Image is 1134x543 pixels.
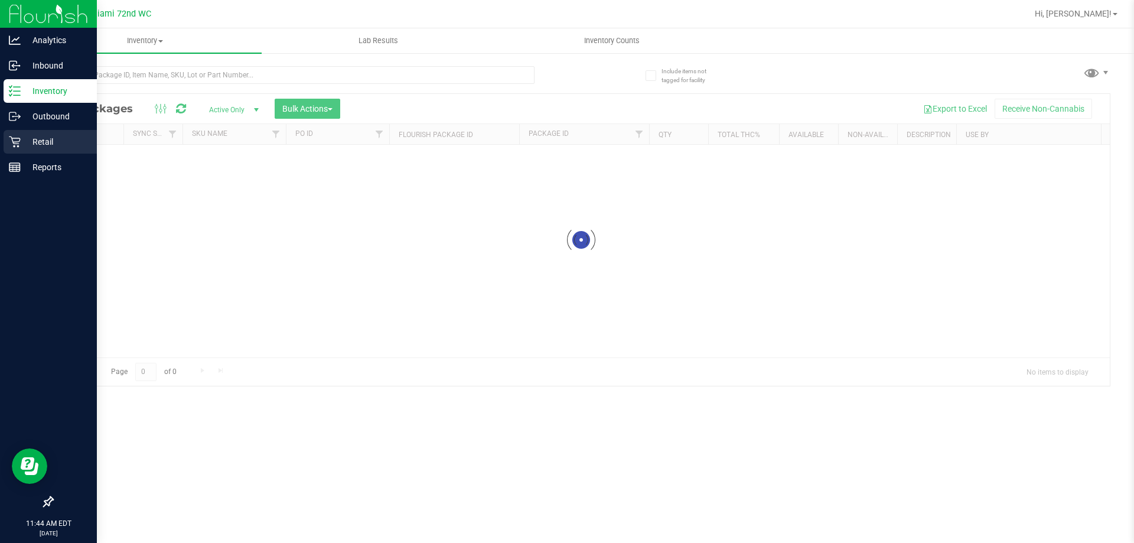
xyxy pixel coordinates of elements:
a: Inventory Counts [495,28,728,53]
inline-svg: Outbound [9,110,21,122]
span: Miami 72nd WC [90,9,151,19]
iframe: Resource center [12,448,47,484]
span: Inventory Counts [568,35,656,46]
p: Retail [21,135,92,149]
inline-svg: Inbound [9,60,21,71]
p: Inbound [21,58,92,73]
p: Reports [21,160,92,174]
span: Lab Results [343,35,414,46]
p: Inventory [21,84,92,98]
input: Search Package ID, Item Name, SKU, Lot or Part Number... [52,66,535,84]
span: Inventory [28,35,262,46]
a: Inventory [28,28,262,53]
inline-svg: Analytics [9,34,21,46]
p: [DATE] [5,529,92,538]
a: Lab Results [262,28,495,53]
span: Hi, [PERSON_NAME]! [1035,9,1112,18]
span: Include items not tagged for facility [661,67,721,84]
inline-svg: Reports [9,161,21,173]
inline-svg: Retail [9,136,21,148]
p: 11:44 AM EDT [5,518,92,529]
p: Analytics [21,33,92,47]
inline-svg: Inventory [9,85,21,97]
p: Outbound [21,109,92,123]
